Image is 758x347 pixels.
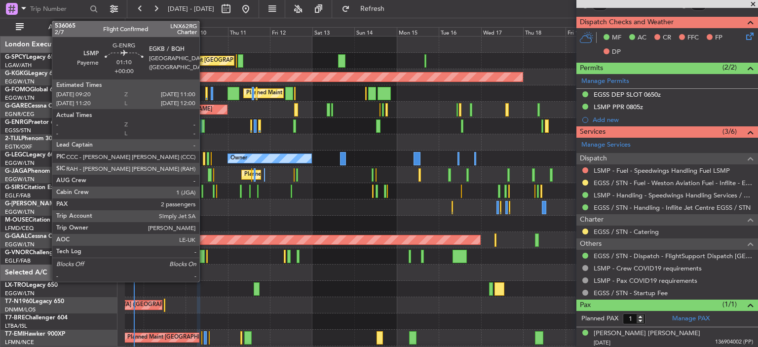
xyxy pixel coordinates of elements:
a: Manage Permits [581,77,629,86]
a: EGGW/LTN [5,176,35,183]
span: G-LEGC [5,152,26,158]
span: All Aircraft [26,24,104,31]
span: G-KGKG [5,71,28,77]
span: G-SIRS [5,185,24,191]
a: LFMD/CEQ [5,225,34,232]
div: [DATE] [127,20,144,28]
span: Others [580,238,602,250]
span: G-FOMO [5,87,30,93]
span: T7-N1960 [5,299,33,305]
div: Mon 15 [397,27,439,36]
span: 2-TIJL [5,136,21,142]
a: EGGW/LTN [5,290,35,297]
a: EGSS / STN - Fuel - Weston Aviation Fuel - Inflite - EGSS / STN [594,179,753,187]
span: Permits [580,63,603,74]
a: EGGW/LTN [5,78,35,85]
a: EGGW/LTN [5,208,35,216]
div: Thu 11 [228,27,270,36]
a: LFMN/NCE [5,339,34,346]
span: [DATE] - [DATE] [168,4,214,13]
a: EGLF/FAB [5,257,31,265]
span: MF [612,33,621,43]
div: Unplanned Maint [PERSON_NAME] [123,102,212,117]
span: Charter [580,214,604,226]
div: Owner [230,151,247,166]
span: G-SPCY [5,54,26,60]
span: Pax [580,300,591,311]
span: LX-TRO [5,282,26,288]
span: Services [580,126,606,138]
span: G-ENRG [5,119,28,125]
div: Wed 17 [481,27,524,36]
a: LSMP - Fuel - Speedwings Handling Fuel LSMP [594,166,730,175]
a: G-SPCYLegacy 650 [5,54,58,60]
span: G-[PERSON_NAME] [5,201,60,207]
a: T7-BREChallenger 604 [5,315,68,321]
span: M-OUSE [5,217,29,223]
div: Thu 18 [523,27,566,36]
a: LSMP - Handling - Speedwings Handling Services / LSMP [594,191,753,199]
div: EGSS DEP SLOT 0650z [594,90,661,99]
a: G-FOMOGlobal 6000 [5,87,64,93]
span: DP [612,47,621,57]
a: EGSS / STN - Handling - Inflite Jet Centre EGSS / STN [594,203,751,212]
a: G-ENRGPraetor 600 [5,119,61,125]
a: T7-N1960Legacy 650 [5,299,64,305]
span: Refresh [352,5,393,12]
button: Refresh [337,1,396,17]
div: LSMP PPR 0805z [594,103,643,111]
a: LX-TROLegacy 650 [5,282,58,288]
button: All Aircraft [11,19,107,35]
span: T7-BRE [5,315,25,321]
div: Unplanned Maint [GEOGRAPHIC_DATA] ([PERSON_NAME] Intl) [160,53,320,68]
div: Tue 16 [439,27,481,36]
span: G-GARE [5,103,28,109]
a: Manage PAX [672,314,710,324]
span: (3/6) [722,126,737,137]
div: Add new [593,116,753,124]
div: Planned Maint [GEOGRAPHIC_DATA] [127,330,222,345]
span: (1/1) [722,299,737,309]
a: LSMP - Crew COVID19 requirements [594,264,702,272]
span: CR [663,33,671,43]
a: 2-TIJLPhenom 300 [5,136,56,142]
a: G-JAGAPhenom 300 [5,168,62,174]
span: G-VNOR [5,250,29,256]
a: T7-EMIHawker 900XP [5,331,65,337]
a: EGGW/LTN [5,159,35,167]
a: G-[PERSON_NAME]Cessna Citation XLS [5,201,114,207]
div: Wed 10 [186,27,228,36]
label: Planned PAX [581,314,618,324]
a: DNMM/LOS [5,306,36,313]
a: LTBA/ISL [5,322,27,330]
span: (2/2) [722,62,737,73]
a: LGAV/ATH [5,62,32,69]
a: G-SIRSCitation Excel [5,185,62,191]
a: G-GAALCessna Citation XLS+ [5,233,86,239]
a: Manage Services [581,140,631,150]
span: Dispatch Checks and Weather [580,17,674,28]
span: G-JAGA [5,168,28,174]
a: G-VNORChallenger 650 [5,250,72,256]
div: Fri 12 [270,27,312,36]
a: EGSS/STN [5,127,31,134]
a: M-OUSECitation Mustang [5,217,76,223]
span: 136904002 (PP) [715,338,753,347]
a: LSMP - Pax COVID19 requirements [594,276,697,285]
a: EGSS / STN - Startup Fee [594,289,668,297]
span: G-GAAL [5,233,28,239]
span: [DATE] [594,339,610,347]
span: FFC [687,33,699,43]
span: FP [715,33,722,43]
div: [PERSON_NAME] [PERSON_NAME] [594,329,700,339]
a: EGSS / STN - Catering [594,228,659,236]
input: Trip Number [30,1,87,16]
span: Dispatch [580,153,607,164]
div: Tue 9 [144,27,186,36]
div: Sat 13 [312,27,355,36]
a: EGLF/FAB [5,192,31,199]
a: EGGW/LTN [5,241,35,248]
div: Planned Maint [GEOGRAPHIC_DATA] ([GEOGRAPHIC_DATA]) [246,86,402,101]
div: Planned Maint [GEOGRAPHIC_DATA] ([GEOGRAPHIC_DATA]) [244,167,400,182]
span: AC [638,33,646,43]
